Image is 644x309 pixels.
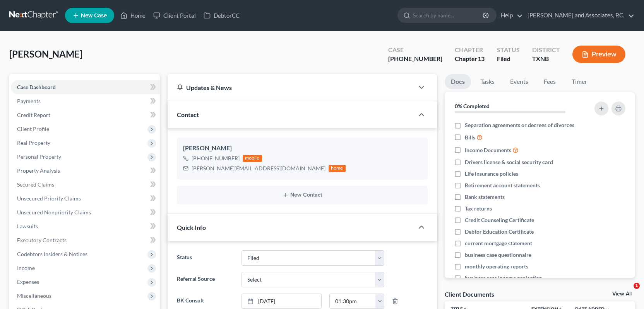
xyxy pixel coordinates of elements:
[497,46,520,54] div: Status
[618,283,636,301] iframe: Intercom live chat
[17,153,61,160] span: Personal Property
[465,216,534,224] span: Credit Counseling Certificate
[81,13,107,19] span: New Case
[465,205,492,212] span: Tax returns
[465,146,511,154] span: Income Documents
[183,192,421,198] button: New Contact
[330,294,376,309] input: -- : --
[572,46,625,63] button: Preview
[497,54,520,63] div: Filed
[474,74,501,89] a: Tasks
[565,74,593,89] a: Timer
[524,8,634,22] a: [PERSON_NAME] and Associates, P.C.
[173,294,238,309] label: BK Consult
[11,178,160,192] a: Secured Claims
[17,209,91,216] span: Unsecured Nonpriority Claims
[455,103,490,109] strong: 0% Completed
[11,192,160,205] a: Unsecured Priority Claims
[538,74,562,89] a: Fees
[634,283,640,289] span: 1
[149,8,200,22] a: Client Portal
[388,54,442,63] div: [PHONE_NUMBER]
[17,167,60,174] span: Property Analysis
[183,144,421,153] div: [PERSON_NAME]
[329,165,346,172] div: home
[17,237,67,243] span: Executory Contracts
[192,165,325,172] div: [PERSON_NAME][EMAIL_ADDRESS][DOMAIN_NAME]
[465,193,505,201] span: Bank statements
[177,224,206,231] span: Quick Info
[177,83,404,92] div: Updates & News
[11,94,160,108] a: Payments
[465,182,540,189] span: Retirement account statements
[455,46,485,54] div: Chapter
[465,239,532,247] span: current mortgage statement
[532,46,560,54] div: District
[17,278,39,285] span: Expenses
[17,112,50,118] span: Credit Report
[11,108,160,122] a: Credit Report
[17,223,38,229] span: Lawsuits
[612,291,632,297] a: View All
[11,205,160,219] a: Unsecured Nonpriority Claims
[478,55,485,62] span: 13
[17,265,35,271] span: Income
[532,54,560,63] div: TXNB
[17,84,56,90] span: Case Dashboard
[173,272,238,287] label: Referral Source
[17,195,81,202] span: Unsecured Priority Claims
[455,54,485,63] div: Chapter
[243,155,262,162] div: mobile
[173,250,238,266] label: Status
[504,74,534,89] a: Events
[242,294,321,309] a: [DATE]
[465,228,534,236] span: Debtor Education Certificate
[465,170,518,178] span: Life insurance policies
[17,126,49,132] span: Client Profile
[465,274,542,282] span: business case income projection
[17,139,50,146] span: Real Property
[116,8,149,22] a: Home
[445,290,494,298] div: Client Documents
[11,80,160,94] a: Case Dashboard
[465,158,553,166] span: Drivers license & social security card
[465,121,574,129] span: Separation agreements or decrees of divorces
[177,111,199,118] span: Contact
[192,154,240,162] div: [PHONE_NUMBER]
[388,46,442,54] div: Case
[17,251,87,257] span: Codebtors Insiders & Notices
[17,181,54,188] span: Secured Claims
[200,8,243,22] a: DebtorCC
[497,8,523,22] a: Help
[17,98,41,104] span: Payments
[465,251,531,259] span: business case questionnaire
[445,74,471,89] a: Docs
[465,263,528,270] span: monthly operating reports
[465,134,475,141] span: Bills
[413,8,484,22] input: Search by name...
[17,292,51,299] span: Miscellaneous
[11,219,160,233] a: Lawsuits
[11,233,160,247] a: Executory Contracts
[11,164,160,178] a: Property Analysis
[9,48,82,59] span: [PERSON_NAME]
